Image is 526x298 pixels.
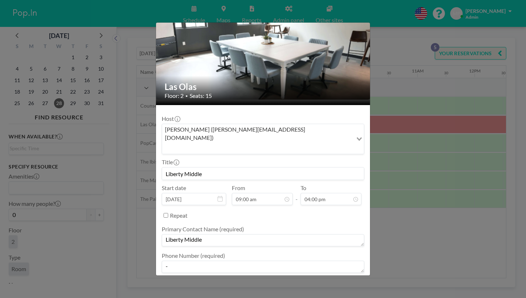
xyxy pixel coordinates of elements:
[162,226,244,233] label: Primary Contact Name (required)
[170,212,187,219] label: Repeat
[156,4,371,100] img: 537.png
[185,93,188,99] span: •
[190,92,212,99] span: Seats: 15
[162,159,179,166] label: Title
[165,92,184,99] span: Floor: 2
[162,124,364,154] div: Search for option
[164,126,351,142] span: [PERSON_NAME] ([PERSON_NAME][EMAIL_ADDRESS][DOMAIN_NAME])
[162,167,364,180] input: Morgan's reservation
[163,143,352,152] input: Search for option
[165,81,362,92] h2: Las Olas
[296,187,298,203] span: -
[162,252,225,259] label: Phone Number (required)
[232,184,245,191] label: From
[301,184,306,191] label: To
[162,115,180,122] label: Host
[162,184,186,191] label: Start date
